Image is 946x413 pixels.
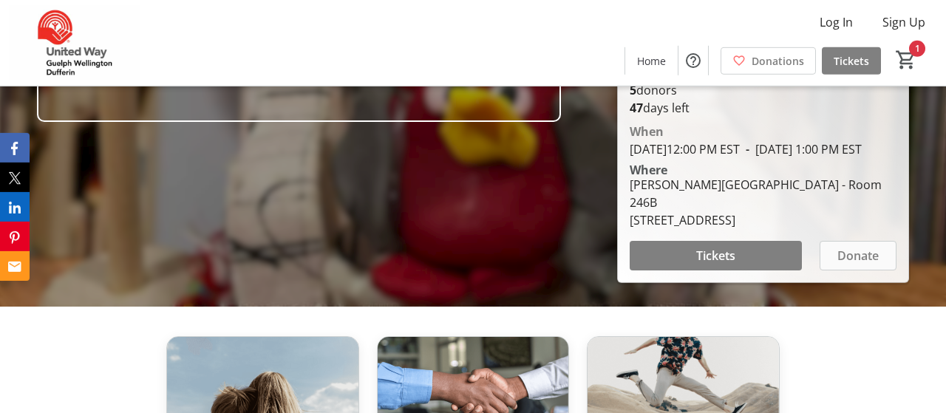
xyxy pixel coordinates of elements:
span: Donations [752,53,804,69]
div: [STREET_ADDRESS] [630,211,896,229]
button: Help [678,46,708,75]
span: [DATE] 12:00 PM EST [630,141,740,157]
span: Log In [820,13,853,31]
div: [PERSON_NAME][GEOGRAPHIC_DATA] - Room 246B [630,176,896,211]
button: Tickets [630,241,802,270]
a: Donations [721,47,816,75]
img: United Way Guelph Wellington Dufferin's Logo [9,6,140,80]
span: [DATE] 1:00 PM EST [740,141,862,157]
button: Log In [808,10,865,34]
span: Sign Up [882,13,925,31]
button: Sign Up [871,10,937,34]
div: Where [630,164,667,176]
button: Cart [893,47,919,73]
span: Tickets [696,247,735,264]
button: Donate [820,241,896,270]
p: days left [630,99,896,117]
p: donors [630,81,896,99]
span: 47 [630,100,643,116]
span: Home [637,53,666,69]
div: When [630,123,664,140]
a: Tickets [822,47,881,75]
span: - [740,141,755,157]
b: 5 [630,82,636,98]
a: Home [625,47,678,75]
span: Donate [837,247,879,264]
span: Tickets [834,53,869,69]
